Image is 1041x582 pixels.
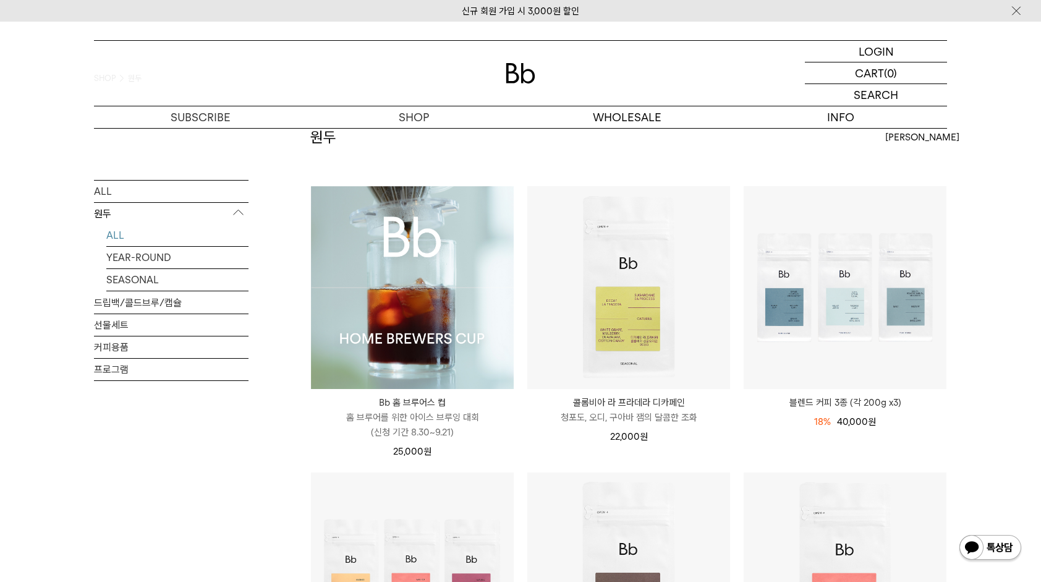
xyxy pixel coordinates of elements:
[744,186,946,389] img: 블렌드 커피 3종 (각 200g x3)
[94,336,249,357] a: 커피용품
[520,106,734,128] p: WHOLESALE
[106,224,249,246] a: ALL
[527,410,730,425] p: 청포도, 오디, 구아바 잼의 달콤한 조화
[814,414,831,429] div: 18%
[744,395,946,410] a: 블렌드 커피 3종 (각 200g x3)
[868,416,876,427] span: 원
[854,84,898,106] p: SEARCH
[311,395,514,440] a: Bb 홈 브루어스 컵 홈 브루어를 위한 아이스 브루잉 대회(신청 기간 8.30~9.21)
[307,106,520,128] a: SHOP
[311,395,514,410] p: Bb 홈 브루어스 컵
[837,416,876,427] span: 40,000
[805,41,947,62] a: LOGIN
[527,186,730,389] img: 콜롬비아 라 프라데라 디카페인
[958,534,1022,563] img: 카카오톡 채널 1:1 채팅 버튼
[94,202,249,225] p: 원두
[884,62,897,83] p: (0)
[527,395,730,410] p: 콜롬비아 라 프라데라 디카페인
[94,291,249,313] a: 드립백/콜드브루/캡슐
[423,446,431,457] span: 원
[859,41,894,62] p: LOGIN
[311,186,514,389] img: Bb 홈 브루어스 컵
[94,180,249,202] a: ALL
[640,431,648,442] span: 원
[506,63,535,83] img: 로고
[311,410,514,440] p: 홈 브루어를 위한 아이스 브루잉 대회 (신청 기간 8.30~9.21)
[805,62,947,84] a: CART (0)
[462,6,579,17] a: 신규 회원 가입 시 3,000원 할인
[94,358,249,380] a: 프로그램
[106,246,249,268] a: YEAR-ROUND
[527,395,730,425] a: 콜롬비아 라 프라데라 디카페인 청포도, 오디, 구아바 잼의 달콤한 조화
[393,446,431,457] span: 25,000
[885,130,959,145] span: [PERSON_NAME]
[94,314,249,335] a: 선물세트
[106,268,249,290] a: SEASONAL
[310,127,336,148] h2: 원두
[610,431,648,442] span: 22,000
[94,106,307,128] a: SUBSCRIBE
[734,106,947,128] p: INFO
[855,62,884,83] p: CART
